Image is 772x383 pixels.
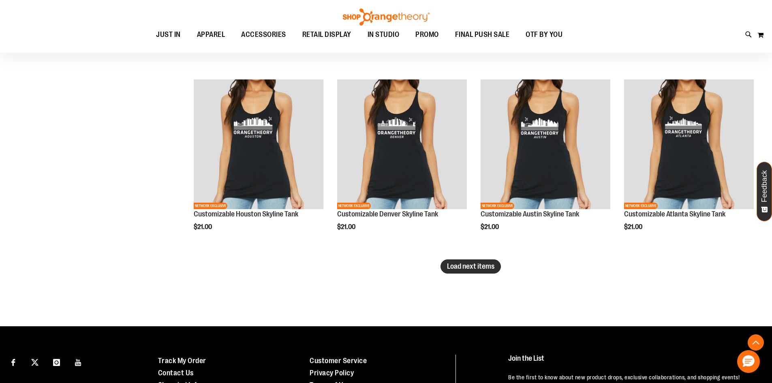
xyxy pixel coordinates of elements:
[310,357,367,365] a: Customer Service
[368,26,400,44] span: IN STUDIO
[518,26,571,44] a: OTF BY YOU
[233,26,294,44] a: ACCESSORIES
[620,75,758,251] div: product
[481,79,610,209] img: Product image for Customizable Austin Skyline Tank
[481,223,500,231] span: $21.00
[190,75,327,251] div: product
[156,26,181,44] span: JUST IN
[194,223,213,231] span: $21.00
[337,79,467,209] img: Product image for Customizable Denver Skyline Tank
[359,26,408,44] a: IN STUDIO
[49,355,64,369] a: Visit our Instagram page
[28,355,42,369] a: Visit our X page
[158,369,194,377] a: Contact Us
[441,259,501,274] button: Load next items
[526,26,562,44] span: OTF BY YOU
[481,79,610,210] a: Product image for Customizable Austin Skyline TankNETWORK EXCLUSIVE
[624,210,725,218] a: Customizable Atlanta Skyline Tank
[624,223,644,231] span: $21.00
[194,79,323,209] img: Product image for Customizable Houston Skyline Tank
[310,369,354,377] a: Privacy Policy
[624,79,754,209] img: Product image for Customizable Atlanta Skyline Tank
[194,203,227,209] span: NETWORK EXCLUSIVE
[294,26,359,44] a: RETAIL DISPLAY
[508,355,753,370] h4: Join the List
[302,26,351,44] span: RETAIL DISPLAY
[337,203,371,209] span: NETWORK EXCLUSIVE
[481,210,579,218] a: Customizable Austin Skyline Tank
[194,210,298,218] a: Customizable Houston Skyline Tank
[455,26,510,44] span: FINAL PUSH SALE
[189,26,233,44] a: APPAREL
[158,357,206,365] a: Track My Order
[241,26,286,44] span: ACCESSORIES
[197,26,225,44] span: APPAREL
[337,210,438,218] a: Customizable Denver Skyline Tank
[757,162,772,221] button: Feedback - Show survey
[407,26,447,44] a: PROMO
[481,203,514,209] span: NETWORK EXCLUSIVE
[71,355,86,369] a: Visit our Youtube page
[508,373,753,381] p: Be the first to know about new product drops, exclusive collaborations, and shopping events!
[337,79,467,210] a: Product image for Customizable Denver Skyline TankNETWORK EXCLUSIVE
[342,9,431,26] img: Shop Orangetheory
[333,75,471,251] div: product
[624,203,658,209] span: NETWORK EXCLUSIVE
[761,170,768,202] span: Feedback
[337,223,357,231] span: $21.00
[737,350,760,373] button: Hello, have a question? Let’s chat.
[748,334,764,351] button: Back To Top
[6,355,20,369] a: Visit our Facebook page
[194,79,323,210] a: Product image for Customizable Houston Skyline TankNETWORK EXCLUSIVE
[624,79,754,210] a: Product image for Customizable Atlanta Skyline TankNETWORK EXCLUSIVE
[148,26,189,44] a: JUST IN
[447,262,494,270] span: Load next items
[415,26,439,44] span: PROMO
[31,359,38,366] img: Twitter
[477,75,614,251] div: product
[447,26,518,44] a: FINAL PUSH SALE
